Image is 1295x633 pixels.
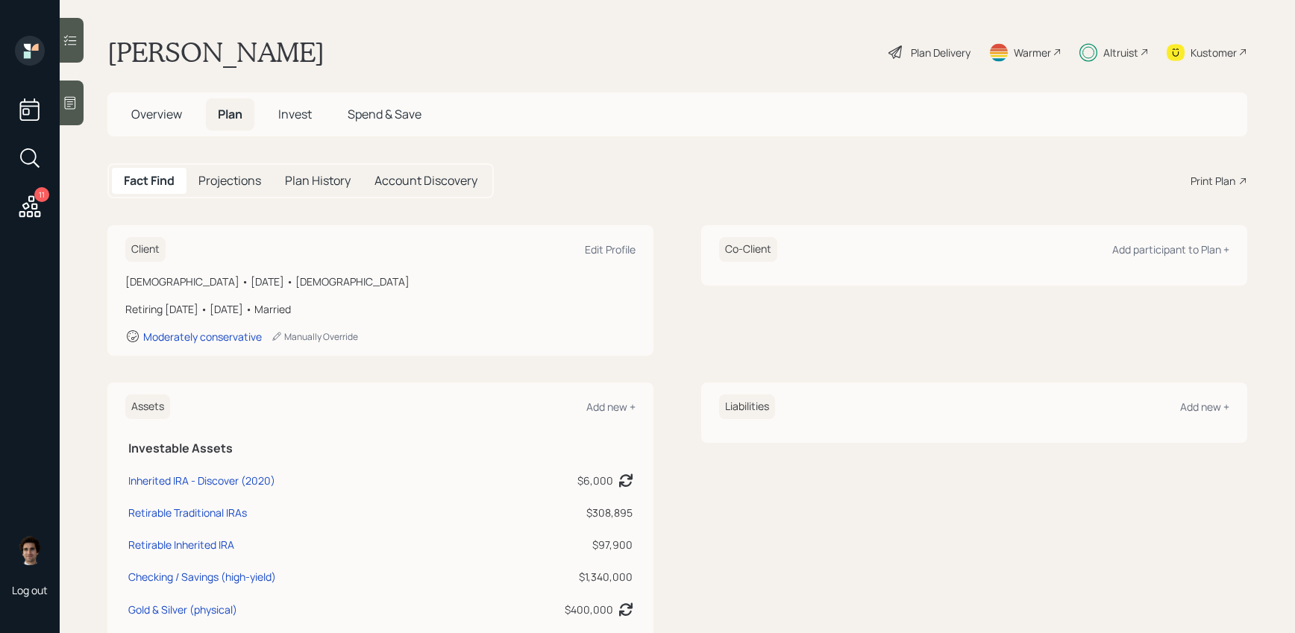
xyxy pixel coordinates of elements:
[107,36,324,69] h1: [PERSON_NAME]
[128,441,633,456] h5: Investable Assets
[473,569,633,585] div: $1,340,000
[1180,400,1229,414] div: Add new +
[271,330,358,343] div: Manually Override
[128,537,234,552] div: Retirable Inherited IRA
[719,237,777,262] h6: Co-Client
[12,583,48,597] div: Log out
[34,187,49,202] div: 11
[131,106,182,122] span: Overview
[124,174,175,188] h5: Fact Find
[128,473,275,488] div: Inherited IRA - Discover (2020)
[1103,45,1138,60] div: Altruist
[473,537,633,552] div: $97,900
[125,274,636,289] div: [DEMOGRAPHIC_DATA] • [DATE] • [DEMOGRAPHIC_DATA]
[348,106,421,122] span: Spend & Save
[911,45,971,60] div: Plan Delivery
[565,602,613,617] div: $400,000
[128,602,237,617] div: Gold & Silver (physical)
[719,394,775,419] h6: Liabilities
[15,535,45,565] img: harrison-schaefer-headshot-2.png
[1112,242,1229,256] div: Add participant to Plan +
[143,330,262,344] div: Moderately conservative
[1014,45,1051,60] div: Warmer
[198,174,261,188] h5: Projections
[577,473,613,488] div: $6,000
[125,237,166,262] h6: Client
[128,569,276,585] div: Checking / Savings (high-yield)
[128,505,247,520] div: Retirable Traditional IRAs
[586,400,636,414] div: Add new +
[585,242,636,256] div: Edit Profile
[125,394,170,419] h6: Assets
[285,174,351,188] h5: Plan History
[1191,173,1235,189] div: Print Plan
[374,174,477,188] h5: Account Discovery
[473,505,633,520] div: $308,895
[218,106,242,122] span: Plan
[1191,45,1237,60] div: Kustomer
[125,301,636,317] div: Retiring [DATE] • [DATE] • Married
[278,106,312,122] span: Invest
